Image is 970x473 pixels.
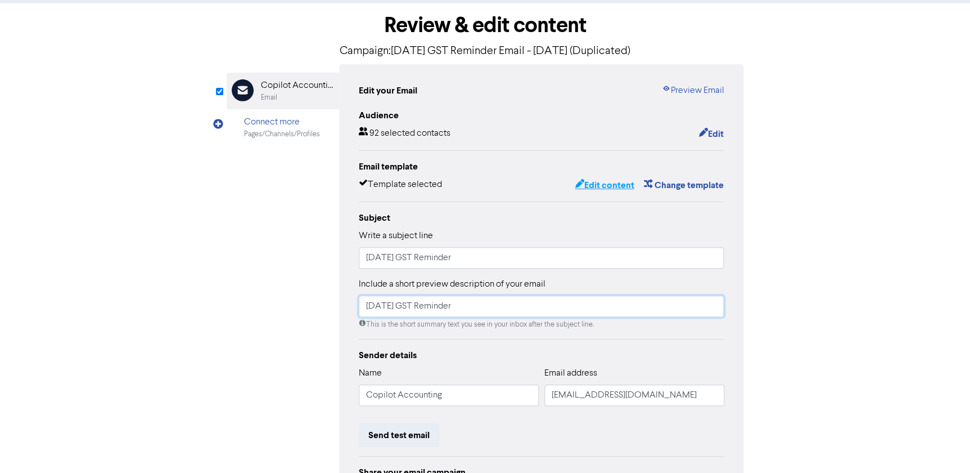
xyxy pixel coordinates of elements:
div: Copilot AccountingEmail [227,73,339,109]
h1: Review & edit content [227,12,744,38]
div: This is the short summary text you see in your inbox after the subject line. [359,319,724,330]
button: Edit [698,127,724,141]
div: Email template [359,160,724,173]
label: Email address [544,367,597,380]
div: Subject [359,211,724,225]
button: Edit content [574,178,634,193]
div: Sender details [359,349,724,362]
div: Connect more [244,115,320,129]
label: Name [359,367,382,380]
a: Preview Email [661,84,724,97]
div: Edit your Email [359,84,417,97]
div: Audience [359,109,724,122]
div: 92 selected contacts [359,127,450,141]
button: Send test email [359,423,439,447]
label: Include a short preview description of your email [359,278,545,291]
div: Connect morePages/Channels/Profiles [227,109,339,146]
div: Email [261,92,277,103]
button: Change template [643,178,724,193]
div: Template selected [359,178,442,193]
p: Campaign: [DATE] GST Reminder Email - [DATE] (Duplicated) [227,43,744,60]
iframe: Chat Widget [829,351,970,473]
div: Copilot Accounting [261,79,333,92]
div: Pages/Channels/Profiles [244,129,320,140]
label: Write a subject line [359,229,433,243]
